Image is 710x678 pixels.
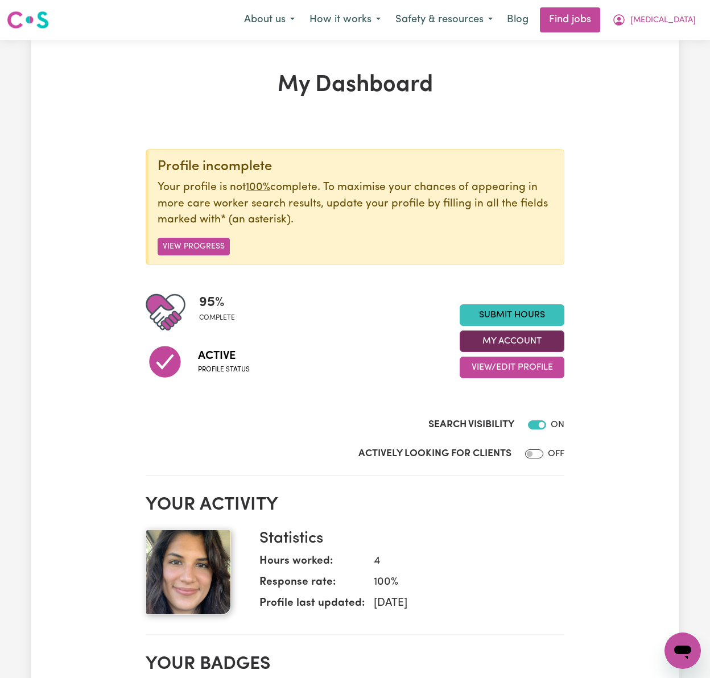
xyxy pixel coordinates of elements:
[7,7,49,33] a: Careseekers logo
[221,214,291,225] span: an asterisk
[358,447,511,461] label: Actively Looking for Clients
[237,8,302,32] button: About us
[460,330,564,352] button: My Account
[146,530,231,615] img: Your profile picture
[548,449,564,458] span: OFF
[146,494,564,516] h2: Your activity
[259,596,365,617] dt: Profile last updated:
[388,8,500,32] button: Safety & resources
[365,574,555,591] dd: 100 %
[199,292,235,313] span: 95 %
[199,313,235,323] span: complete
[630,14,696,27] span: [MEDICAL_DATA]
[460,357,564,378] button: View/Edit Profile
[365,553,555,570] dd: 4
[365,596,555,612] dd: [DATE]
[246,182,270,193] u: 100%
[146,654,564,675] h2: Your badges
[428,417,514,432] label: Search Visibility
[198,365,250,375] span: Profile status
[158,159,555,175] div: Profile incomplete
[158,180,555,229] p: Your profile is not complete. To maximise your chances of appearing in more care worker search re...
[259,553,365,574] dt: Hours worked:
[259,530,555,549] h3: Statistics
[7,10,49,30] img: Careseekers logo
[540,7,600,32] a: Find jobs
[551,420,564,429] span: ON
[199,292,244,332] div: Profile completeness: 95%
[259,574,365,596] dt: Response rate:
[146,72,564,99] h1: My Dashboard
[158,238,230,255] button: View Progress
[664,632,701,669] iframe: Button to launch messaging window
[605,8,703,32] button: My Account
[460,304,564,326] a: Submit Hours
[198,348,250,365] span: Active
[500,7,535,32] a: Blog
[302,8,388,32] button: How it works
